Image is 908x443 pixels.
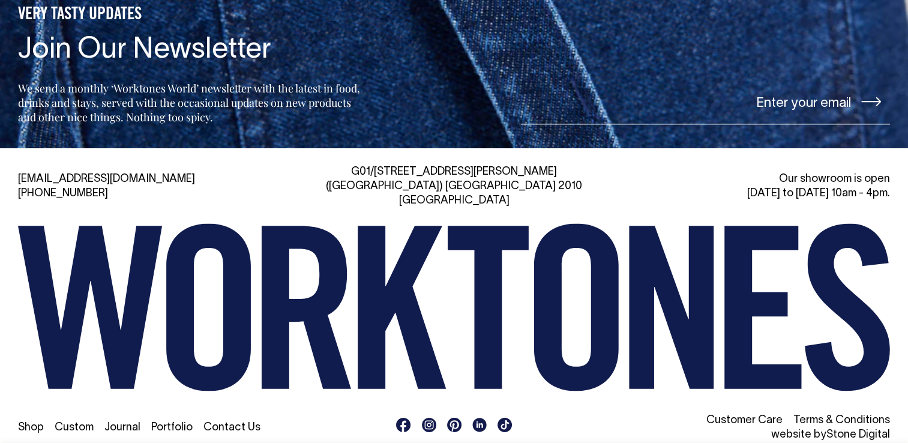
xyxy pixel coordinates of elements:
[18,422,44,432] a: Shop
[314,165,593,208] div: G01/[STREET_ADDRESS][PERSON_NAME] ([GEOGRAPHIC_DATA]) [GEOGRAPHIC_DATA] 2010 [GEOGRAPHIC_DATA]
[151,422,193,432] a: Portfolio
[104,422,140,432] a: Journal
[521,79,890,124] input: Enter your email
[793,415,890,425] a: Terms & Conditions
[612,427,890,442] li: website by
[203,422,260,432] a: Contact Us
[55,422,94,432] a: Custom
[18,35,364,67] h4: Join Our Newsletter
[18,174,195,184] a: [EMAIL_ADDRESS][DOMAIN_NAME]
[18,81,364,124] p: We send a monthly ‘Worktones World’ newsletter with the latest in food, drinks and stays, served ...
[18,5,364,25] h5: VERY TASTY UPDATES
[706,415,783,425] a: Customer Care
[826,429,890,439] a: Stone Digital
[18,188,108,199] a: [PHONE_NUMBER]
[612,172,890,201] div: Our showroom is open [DATE] to [DATE] 10am - 4pm.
